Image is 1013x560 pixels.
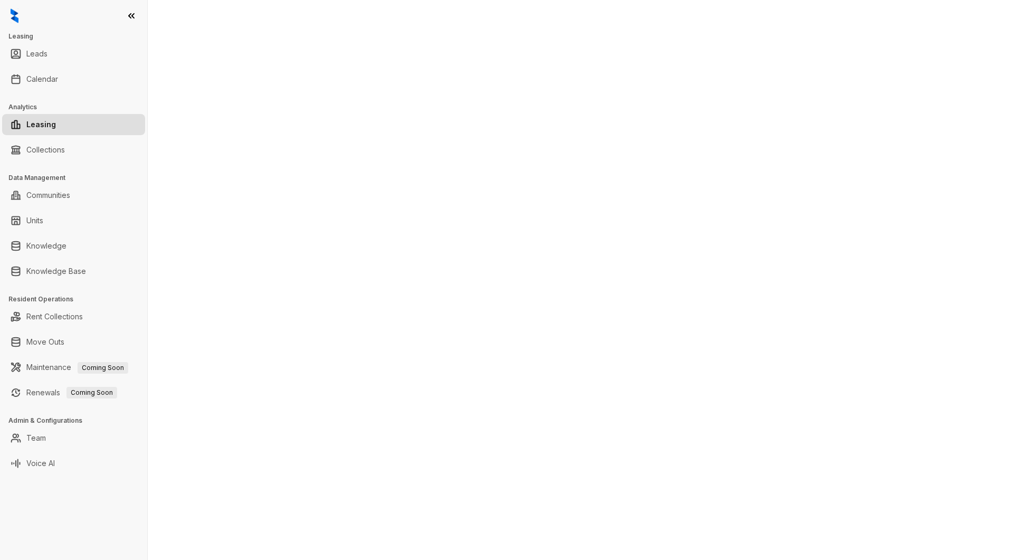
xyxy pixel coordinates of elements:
[2,428,145,449] li: Team
[2,331,145,353] li: Move Outs
[26,185,70,206] a: Communities
[26,382,117,403] a: RenewalsComing Soon
[2,382,145,403] li: Renewals
[66,387,117,398] span: Coming Soon
[2,357,145,378] li: Maintenance
[26,261,86,282] a: Knowledge Base
[26,43,47,64] a: Leads
[2,43,145,64] li: Leads
[26,428,46,449] a: Team
[2,210,145,231] li: Units
[2,69,145,90] li: Calendar
[2,261,145,282] li: Knowledge Base
[11,8,18,23] img: logo
[26,210,43,231] a: Units
[2,185,145,206] li: Communities
[26,453,55,474] a: Voice AI
[8,295,147,304] h3: Resident Operations
[26,114,56,135] a: Leasing
[26,139,65,160] a: Collections
[26,69,58,90] a: Calendar
[2,114,145,135] li: Leasing
[2,306,145,327] li: Rent Collections
[2,235,145,257] li: Knowledge
[78,362,128,374] span: Coming Soon
[8,102,147,112] h3: Analytics
[8,32,147,41] h3: Leasing
[8,416,147,425] h3: Admin & Configurations
[26,331,64,353] a: Move Outs
[2,453,145,474] li: Voice AI
[26,306,83,327] a: Rent Collections
[8,173,147,183] h3: Data Management
[26,235,66,257] a: Knowledge
[2,139,145,160] li: Collections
